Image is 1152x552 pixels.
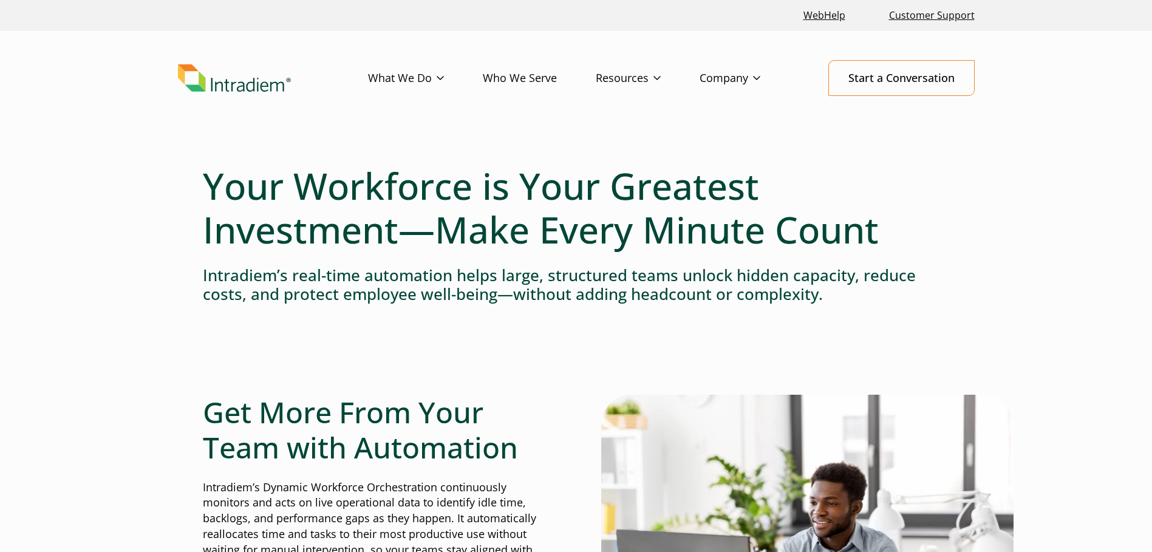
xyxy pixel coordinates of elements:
[596,61,700,96] a: Resources
[178,64,368,92] a: Link to homepage of Intradiem
[700,61,799,96] a: Company
[483,61,596,96] a: Who We Serve
[203,266,950,304] h4: Intradiem’s real-time automation helps large, structured teams unlock hidden capacity, reduce cos...
[828,60,975,96] a: Start a Conversation
[799,2,850,29] a: Link opens in a new window
[884,2,980,29] a: Customer Support
[178,64,291,92] img: Intradiem
[203,164,950,251] h1: Your Workforce is Your Greatest Investment—Make Every Minute Count
[203,395,551,465] h2: Get More From Your Team with Automation
[368,61,483,96] a: What We Do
